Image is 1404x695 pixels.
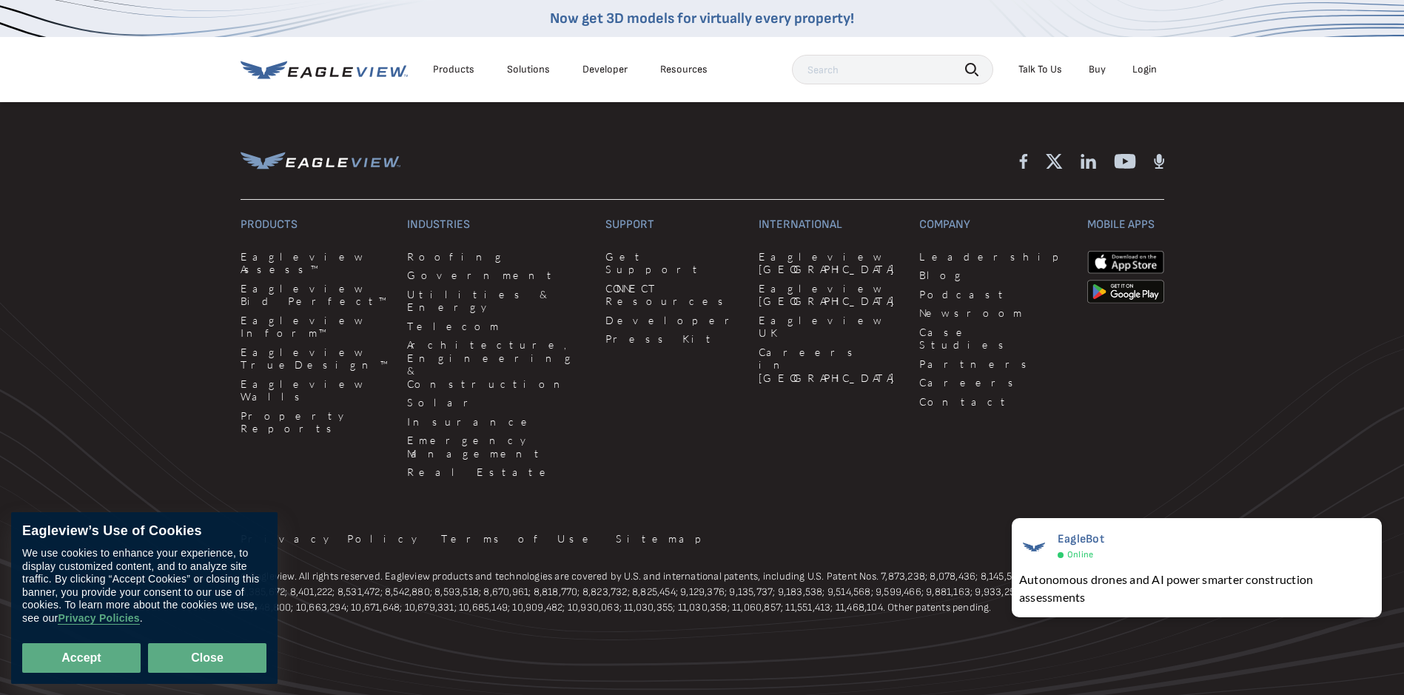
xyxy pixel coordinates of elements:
[919,357,1069,371] a: Partners
[759,314,901,340] a: Eagleview UK
[22,523,266,540] div: Eagleview’s Use of Cookies
[792,55,993,84] input: Search
[241,532,423,545] a: Privacy Policy
[1087,280,1164,303] img: google-play-store_b9643a.png
[919,269,1069,282] a: Blog
[148,643,266,673] button: Close
[605,218,741,232] h3: Support
[759,250,901,276] a: Eagleview [GEOGRAPHIC_DATA]
[605,332,741,346] a: Press Kit
[759,282,901,308] a: Eagleview [GEOGRAPHIC_DATA]
[407,320,588,333] a: Telecom
[58,612,139,625] a: Privacy Policies
[407,288,588,314] a: Utilities & Energy
[759,218,901,232] h3: International
[919,218,1069,232] h3: Company
[605,314,741,327] a: Developer
[1087,250,1164,274] img: apple-app-store.png
[241,250,390,276] a: Eagleview Assess™
[507,63,550,76] div: Solutions
[407,466,588,479] a: Real Estate
[407,415,588,429] a: Insurance
[1019,571,1374,606] div: Autonomous drones and AI power smarter construction assessments
[241,377,390,403] a: Eagleview Walls
[1019,532,1049,562] img: EagleBot
[919,306,1069,320] a: Newsroom
[433,63,474,76] div: Products
[919,250,1069,263] a: Leadership
[1087,218,1164,232] h3: Mobile Apps
[407,396,588,409] a: Solar
[1089,63,1106,76] a: Buy
[919,326,1069,352] a: Case Studies
[407,338,588,390] a: Architecture, Engineering & Construction
[441,532,598,545] a: Terms of Use
[1067,549,1093,560] span: Online
[616,532,712,545] a: Sitemap
[919,376,1069,389] a: Careers
[919,395,1069,409] a: Contact
[407,250,588,263] a: Roofing
[407,218,588,232] h3: Industries
[605,250,741,276] a: Get Support
[22,547,266,625] div: We use cookies to enhance your experience, to display customized content, and to analyze site tra...
[759,346,901,385] a: Careers in [GEOGRAPHIC_DATA]
[660,63,708,76] div: Resources
[407,269,588,282] a: Government
[241,346,390,372] a: Eagleview TrueDesign™
[241,282,390,308] a: Eagleview Bid Perfect™
[550,10,854,27] a: Now get 3D models for virtually every property!
[605,282,741,308] a: CONNECT Resources
[407,434,588,460] a: Emergency Management
[22,643,141,673] button: Accept
[919,288,1069,301] a: Podcast
[241,314,390,340] a: Eagleview Inform™
[1132,63,1157,76] div: Login
[241,568,1164,615] p: © Eagleview. All rights reserved. Eagleview products and technologies are covered by U.S. and int...
[582,63,628,76] a: Developer
[241,218,390,232] h3: Products
[1058,532,1104,546] span: EagleBot
[241,409,390,435] a: Property Reports
[1018,63,1062,76] div: Talk To Us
